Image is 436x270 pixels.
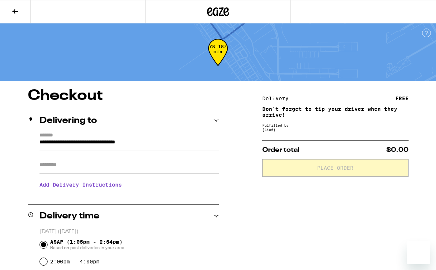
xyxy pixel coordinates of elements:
[407,241,430,264] iframe: Button to launch messaging window
[317,165,353,170] span: Place Order
[208,44,228,72] div: 78-187 min
[28,89,219,103] h1: Checkout
[262,96,294,101] div: Delivery
[262,123,409,132] div: Fulfilled by (Lic# )
[262,106,409,118] p: Don't forget to tip your driver when they arrive!
[395,96,409,101] div: FREE
[262,159,409,177] button: Place Order
[40,228,219,235] p: [DATE] ([DATE])
[40,212,99,221] h2: Delivery time
[40,116,97,125] h2: Delivering to
[50,239,124,251] span: ASAP (1:05pm - 2:54pm)
[386,147,409,153] span: $0.00
[40,176,219,193] h3: Add Delivery Instructions
[50,245,124,251] span: Based on past deliveries in your area
[50,259,99,265] label: 2:00pm - 4:00pm
[40,193,219,199] p: We'll contact you at [PHONE_NUMBER] when we arrive
[262,147,300,153] span: Order total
